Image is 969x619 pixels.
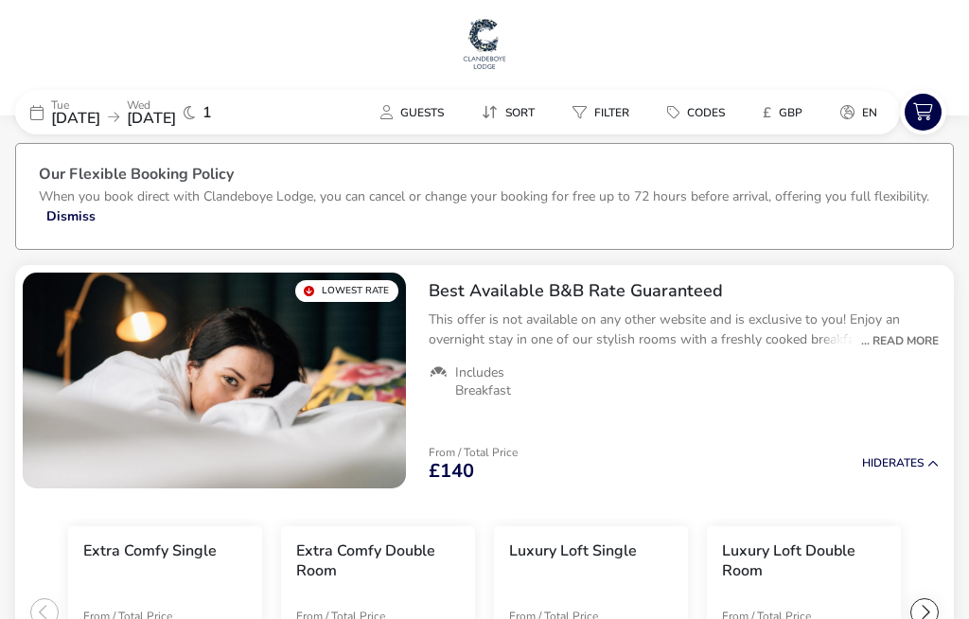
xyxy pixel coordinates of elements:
naf-pibe-menu-bar-item: Codes [652,98,748,126]
span: Hide [862,455,889,470]
h3: Extra Comfy Double Room [296,541,460,581]
h3: Luxury Loft Double Room [722,541,886,581]
naf-pibe-menu-bar-item: Sort [467,98,557,126]
button: HideRates [862,457,939,469]
p: Wed [127,99,176,111]
span: [DATE] [51,108,100,129]
button: Codes [652,98,740,126]
p: From / Total Price [429,447,518,458]
naf-pibe-menu-bar-item: Guests [365,98,467,126]
p: Tue [51,99,100,111]
span: Sort [505,105,535,120]
button: Filter [557,98,644,126]
span: en [862,105,877,120]
naf-pibe-menu-bar-item: £GBP [748,98,825,126]
i: £ [763,103,771,122]
div: Lowest Rate [295,280,398,302]
span: Includes Breakfast [455,364,541,398]
span: £140 [429,462,474,481]
span: Codes [687,105,725,120]
div: ... Read More [852,332,939,349]
button: Guests [365,98,459,126]
div: Best Available B&B Rate GuaranteedThis offer is not available on any other website and is exclusi... [414,265,954,415]
button: Dismiss [46,206,96,226]
div: Tue[DATE]Wed[DATE]1 [15,90,299,134]
h3: Luxury Loft Single [509,541,637,561]
img: Main Website [461,15,508,72]
h2: Best Available B&B Rate Guaranteed [429,280,939,302]
p: When you book direct with Clandeboye Lodge, you can cancel or change your booking for free up to ... [39,187,929,205]
span: [DATE] [127,108,176,129]
swiper-slide: 1 / 1 [23,273,406,488]
button: en [825,98,892,126]
span: Guests [400,105,444,120]
p: This offer is not available on any other website and is exclusive to you! Enjoy an overnight stay... [429,309,939,349]
button: Sort [467,98,550,126]
h3: Our Flexible Booking Policy [39,167,930,186]
span: Filter [594,105,629,120]
h3: Extra Comfy Single [83,541,217,561]
span: 1 [203,105,212,120]
span: GBP [779,105,802,120]
naf-pibe-menu-bar-item: en [825,98,900,126]
button: £GBP [748,98,818,126]
naf-pibe-menu-bar-item: Filter [557,98,652,126]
